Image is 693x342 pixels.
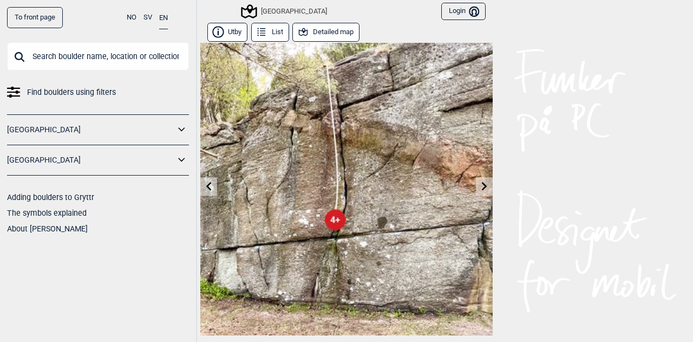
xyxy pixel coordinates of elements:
[27,85,116,100] span: Find boulders using filters
[7,7,63,28] a: To front page
[292,23,359,42] button: Detailed map
[441,3,486,21] button: Login
[7,85,189,100] a: Find boulders using filters
[127,7,136,28] button: NO
[251,23,289,42] button: List
[207,23,247,42] button: Utby
[7,122,175,138] a: [GEOGRAPHIC_DATA]
[143,7,152,28] button: SV
[7,209,87,217] a: The symbols explained
[7,152,175,168] a: [GEOGRAPHIC_DATA]
[7,42,189,70] input: Search boulder name, location or collection
[243,5,327,18] div: [GEOGRAPHIC_DATA]
[159,7,168,29] button: EN
[7,224,88,233] a: About [PERSON_NAME]
[200,43,493,335] img: Latta risset 230501
[7,193,94,202] a: Adding boulders to Gryttr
